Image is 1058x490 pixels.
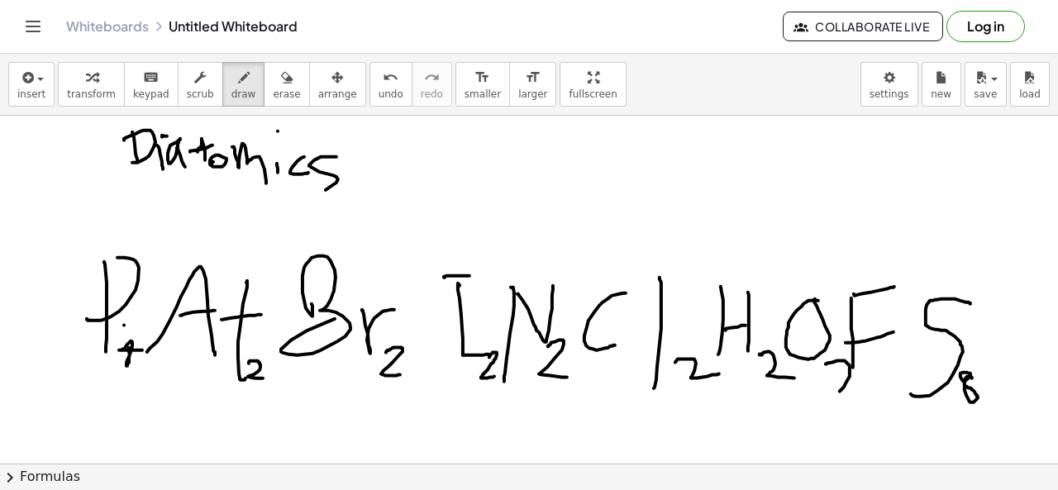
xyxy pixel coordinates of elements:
[67,88,116,100] span: transform
[922,62,961,107] button: new
[509,62,556,107] button: format_sizelarger
[1010,62,1050,107] button: load
[143,68,159,88] i: keyboard
[783,12,943,41] button: Collaborate Live
[474,68,490,88] i: format_size
[20,13,46,40] button: Toggle navigation
[133,88,169,100] span: keypad
[383,68,398,88] i: undo
[1019,88,1041,100] span: load
[797,19,929,34] span: Collaborate Live
[369,62,412,107] button: undoundo
[931,88,951,100] span: new
[518,88,547,100] span: larger
[8,62,55,107] button: insert
[17,88,45,100] span: insert
[860,62,918,107] button: settings
[273,88,300,100] span: erase
[309,62,366,107] button: arrange
[465,88,501,100] span: smaller
[379,88,403,100] span: undo
[424,68,440,88] i: redo
[946,11,1025,42] button: Log in
[264,62,309,107] button: erase
[58,62,125,107] button: transform
[525,68,541,88] i: format_size
[66,18,149,35] a: Whiteboards
[412,62,452,107] button: redoredo
[318,88,357,100] span: arrange
[124,62,179,107] button: keyboardkeypad
[560,62,626,107] button: fullscreen
[870,88,909,100] span: settings
[569,88,617,100] span: fullscreen
[965,62,1007,107] button: save
[222,62,265,107] button: draw
[187,88,214,100] span: scrub
[974,88,997,100] span: save
[421,88,443,100] span: redo
[455,62,510,107] button: format_sizesmaller
[231,88,256,100] span: draw
[178,62,223,107] button: scrub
